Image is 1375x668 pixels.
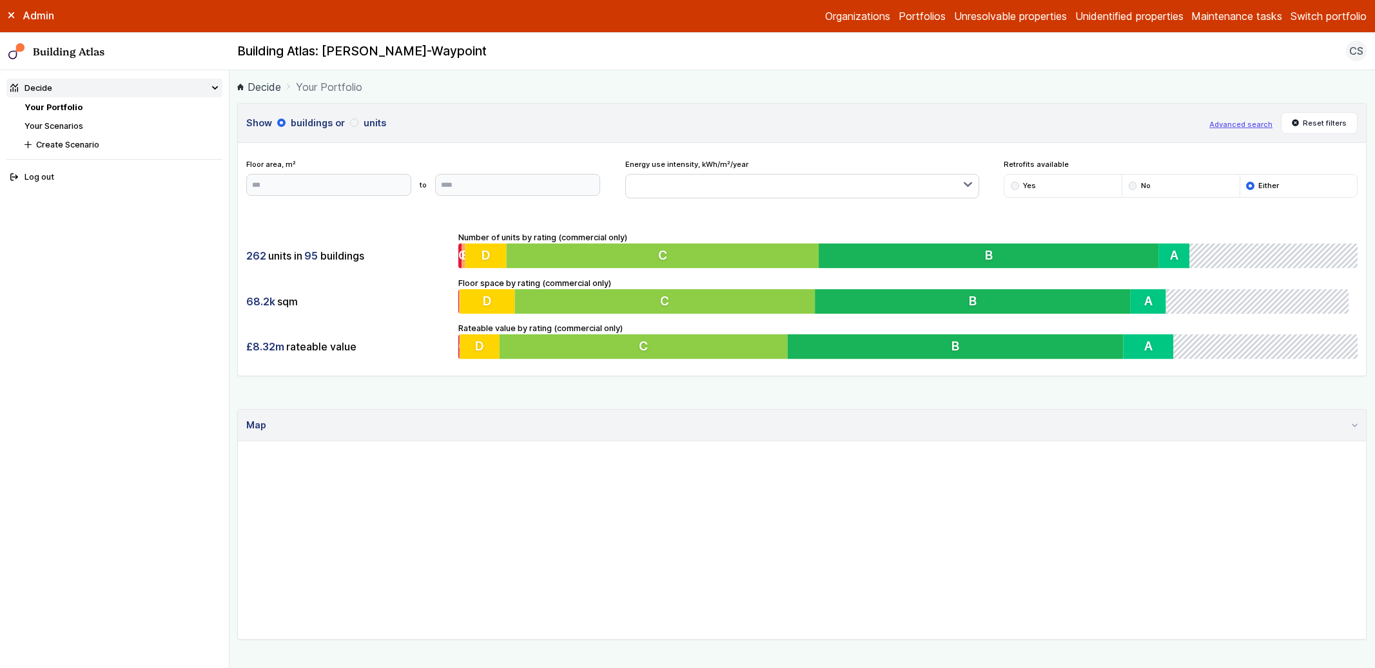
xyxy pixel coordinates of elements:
[1144,339,1153,354] span: A
[1170,248,1178,263] span: A
[304,249,318,263] span: 95
[481,248,490,263] span: D
[483,293,492,309] span: D
[8,43,25,60] img: main-0bbd2752.svg
[296,79,362,95] span: Your Portfolio
[459,293,466,309] span: E
[237,43,487,60] h2: Building Atlas: [PERSON_NAME]-Waypoint
[462,243,465,268] button: E
[458,322,1358,359] div: Rateable value by rating (commercial only)
[6,79,222,97] summary: Decide
[1124,334,1174,359] button: A
[951,339,959,354] span: B
[663,293,672,309] span: C
[238,410,1366,441] summary: Map
[788,334,1124,359] button: B
[458,339,468,354] span: G
[1191,8,1282,24] a: Maintenance tasks
[658,248,667,263] span: C
[639,339,648,354] span: C
[465,243,507,268] button: D
[1209,119,1273,129] button: Advanced search
[246,174,600,196] form: to
[506,243,819,268] button: C
[246,334,450,359] div: rateable value
[458,334,460,359] button: G
[246,289,450,314] div: sqm
[475,339,484,354] span: D
[462,248,469,263] span: E
[500,334,788,359] button: C
[1281,112,1358,134] button: Reset filters
[819,243,1158,268] button: B
[515,289,818,314] button: C
[1075,8,1184,24] a: Unidentified properties
[458,231,1358,269] div: Number of units by rating (commercial only)
[458,243,462,268] button: G
[246,249,266,263] span: 262
[10,82,52,94] div: Decide
[1137,289,1173,314] button: A
[825,8,890,24] a: Organizations
[458,248,468,263] span: G
[1349,43,1363,59] span: CS
[246,159,600,195] div: Floor area, m²
[1158,243,1189,268] button: A
[21,135,222,154] button: Create Scenario
[899,8,946,24] a: Portfolios
[625,159,979,198] div: Energy use intensity, kWh/m²/year
[819,289,1138,314] button: B
[24,102,83,112] a: Your Portfolio
[458,293,468,309] span: G
[6,168,222,187] button: Log out
[246,294,275,309] span: 68.2k
[237,79,281,95] a: Decide
[1346,41,1367,61] button: CS
[246,339,284,354] span: £8.32m
[1151,293,1159,309] span: A
[985,248,993,263] span: B
[246,243,450,268] div: units in buildings
[1291,8,1367,24] button: Switch portfolio
[246,116,1201,130] h3: Show
[954,8,1067,24] a: Unresolvable properties
[458,277,1358,314] div: Floor space by rating (commercial only)
[459,289,460,314] button: E
[458,289,459,314] button: G
[1004,159,1358,169] span: Retrofits available
[460,289,515,314] button: D
[24,121,83,131] a: Your Scenarios
[460,334,500,359] button: D
[974,293,982,309] span: B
